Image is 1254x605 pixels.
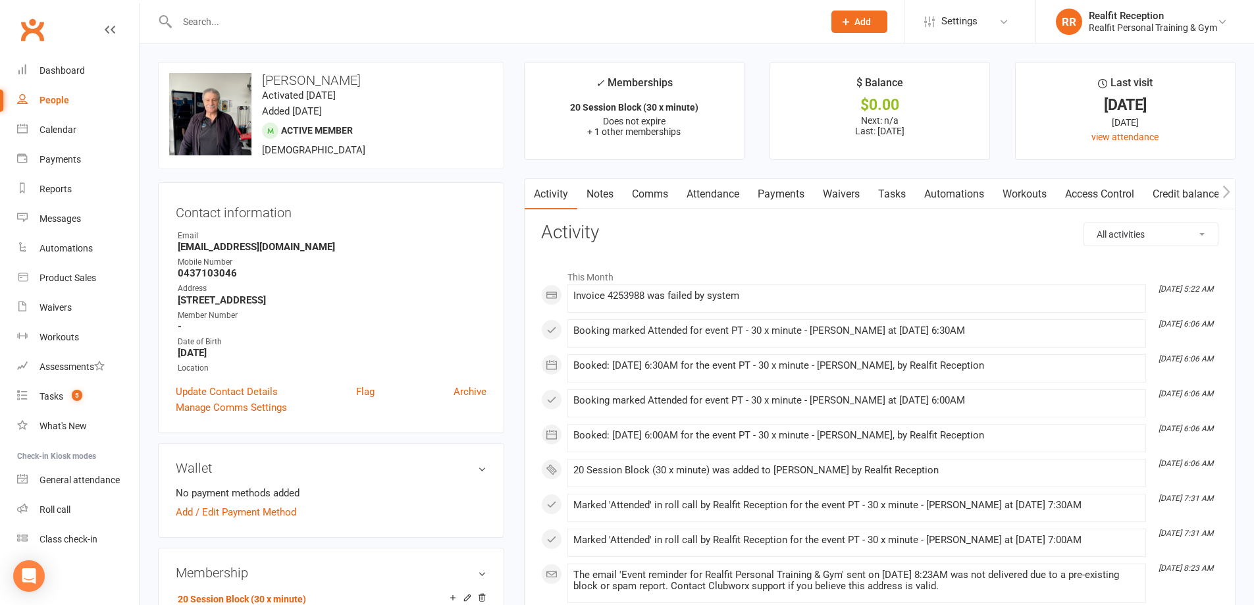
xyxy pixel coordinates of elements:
[176,400,287,415] a: Manage Comms Settings
[17,86,139,115] a: People
[39,213,81,224] div: Messages
[525,179,577,209] a: Activity
[39,302,72,313] div: Waivers
[1159,459,1213,468] i: [DATE] 6:06 AM
[17,465,139,495] a: General attendance kiosk mode
[178,594,306,604] a: 20 Session Block (30 x minute)
[176,384,278,400] a: Update Contact Details
[573,360,1140,371] div: Booked: [DATE] 6:30AM for the event PT - 30 x minute - [PERSON_NAME], by Realfit Reception
[17,234,139,263] a: Automations
[17,323,139,352] a: Workouts
[1143,179,1228,209] a: Credit balance
[782,115,978,136] p: Next: n/a Last: [DATE]
[169,73,251,155] img: image1695855745.png
[856,74,903,98] div: $ Balance
[39,95,69,105] div: People
[941,7,978,36] span: Settings
[596,77,604,90] i: ✓
[39,475,120,485] div: General attendance
[39,273,96,283] div: Product Sales
[17,56,139,86] a: Dashboard
[17,382,139,411] a: Tasks 5
[176,566,486,580] h3: Membership
[603,116,666,126] span: Does not expire
[39,332,79,342] div: Workouts
[1089,10,1217,22] div: Realfit Reception
[1159,319,1213,329] i: [DATE] 6:06 AM
[573,290,1140,302] div: Invoice 4253988 was failed by system
[1028,115,1223,130] div: [DATE]
[39,534,97,544] div: Class check-in
[573,500,1140,511] div: Marked 'Attended' in roll call by Realfit Reception for the event PT - 30 x minute - [PERSON_NAME...
[178,230,486,242] div: Email
[869,179,915,209] a: Tasks
[1159,494,1213,503] i: [DATE] 7:31 AM
[178,309,486,322] div: Member Number
[573,465,1140,476] div: 20 Session Block (30 x minute) was added to [PERSON_NAME] by Realfit Reception
[1028,98,1223,112] div: [DATE]
[262,144,365,156] span: [DEMOGRAPHIC_DATA]
[541,263,1218,284] li: This Month
[541,223,1218,243] h3: Activity
[577,179,623,209] a: Notes
[178,362,486,375] div: Location
[587,126,681,137] span: + 1 other memberships
[1091,132,1159,142] a: view attendance
[1098,74,1153,98] div: Last visit
[573,430,1140,441] div: Booked: [DATE] 6:00AM for the event PT - 30 x minute - [PERSON_NAME], by Realfit Reception
[623,179,677,209] a: Comms
[17,411,139,441] a: What's New
[573,395,1140,406] div: Booking marked Attended for event PT - 30 x minute - [PERSON_NAME] at [DATE] 6:00AM
[176,200,486,220] h3: Contact information
[39,65,85,76] div: Dashboard
[262,90,336,101] time: Activated [DATE]
[39,391,63,402] div: Tasks
[1159,284,1213,294] i: [DATE] 5:22 AM
[39,421,87,431] div: What's New
[17,115,139,145] a: Calendar
[39,184,72,194] div: Reports
[39,504,70,515] div: Roll call
[17,495,139,525] a: Roll call
[17,525,139,554] a: Class kiosk mode
[782,98,978,112] div: $0.00
[1159,529,1213,538] i: [DATE] 7:31 AM
[854,16,871,27] span: Add
[454,384,486,400] a: Archive
[176,504,296,520] a: Add / Edit Payment Method
[17,352,139,382] a: Assessments
[178,347,486,359] strong: [DATE]
[176,485,486,501] li: No payment methods added
[814,179,869,209] a: Waivers
[39,361,105,372] div: Assessments
[993,179,1056,209] a: Workouts
[17,145,139,174] a: Payments
[1159,389,1213,398] i: [DATE] 6:06 AM
[262,105,322,117] time: Added [DATE]
[1159,354,1213,363] i: [DATE] 6:06 AM
[178,321,486,332] strong: -
[17,204,139,234] a: Messages
[178,267,486,279] strong: 0437103046
[356,384,375,400] a: Flag
[178,256,486,269] div: Mobile Number
[17,293,139,323] a: Waivers
[1089,22,1217,34] div: Realfit Personal Training & Gym
[13,560,45,592] div: Open Intercom Messenger
[831,11,887,33] button: Add
[1056,9,1082,35] div: RR
[573,535,1140,546] div: Marked 'Attended' in roll call by Realfit Reception for the event PT - 30 x minute - [PERSON_NAME...
[16,13,49,46] a: Clubworx
[178,282,486,295] div: Address
[176,461,486,475] h3: Wallet
[596,74,673,99] div: Memberships
[17,174,139,204] a: Reports
[39,154,81,165] div: Payments
[169,73,493,88] h3: [PERSON_NAME]
[39,243,93,253] div: Automations
[570,102,698,113] strong: 20 Session Block (30 x minute)
[748,179,814,209] a: Payments
[1159,424,1213,433] i: [DATE] 6:06 AM
[677,179,748,209] a: Attendance
[178,294,486,306] strong: [STREET_ADDRESS]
